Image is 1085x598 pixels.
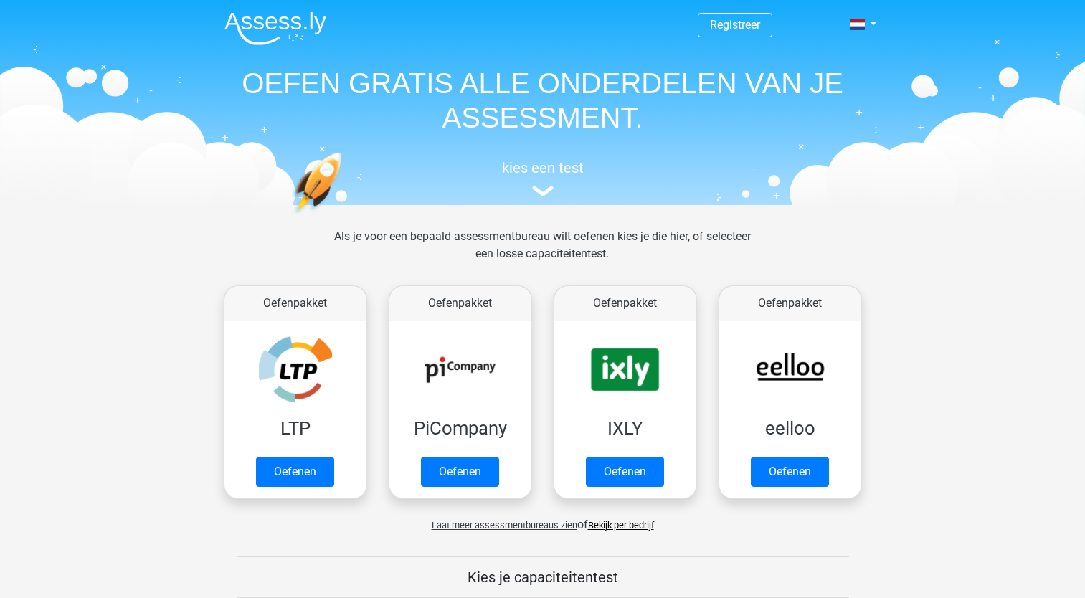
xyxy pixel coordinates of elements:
[586,457,664,487] a: Oefenen
[432,520,577,531] span: Laat meer assessmentbureaus zien
[213,66,873,135] h1: OEFEN GRATIS ALLE ONDERDELEN VAN JE ASSESSMENT.
[588,520,654,531] a: Bekijk per bedrijf
[237,569,849,586] h5: Kies je capaciteitentest
[710,18,760,32] a: Registreer
[224,11,326,45] img: Assessly
[213,159,873,197] a: kies een test
[213,505,873,533] div: of
[292,152,397,282] img: oefenen
[532,186,554,196] img: assessment
[323,228,762,280] div: Als je voor een bepaald assessmentbureau wilt oefenen kies je die hier, of selecteer een losse ca...
[751,457,829,487] a: Oefenen
[213,159,873,176] h5: kies een test
[421,457,499,487] a: Oefenen
[256,457,334,487] a: Oefenen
